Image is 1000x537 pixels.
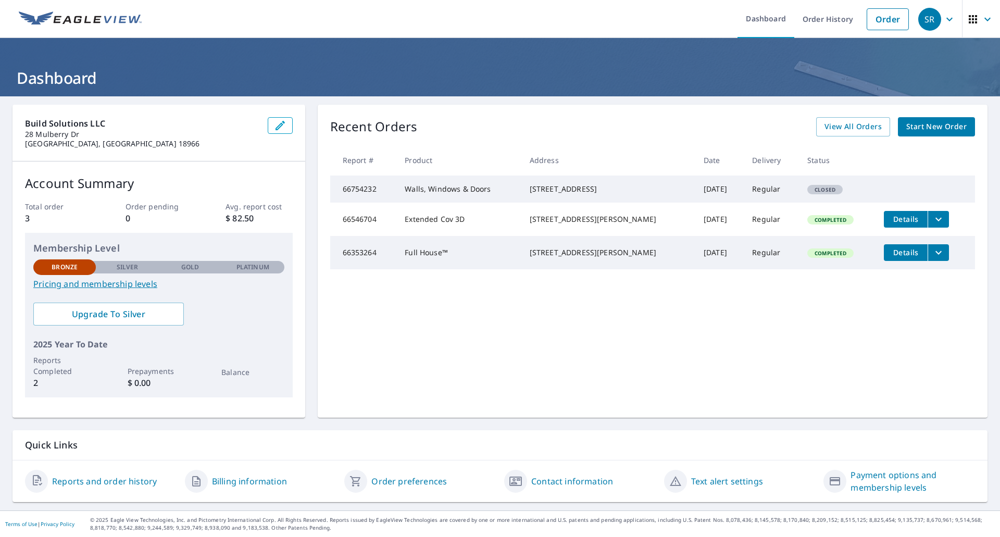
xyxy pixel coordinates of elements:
[25,439,975,452] p: Quick Links
[890,247,921,257] span: Details
[42,308,176,320] span: Upgrade To Silver
[744,176,799,203] td: Regular
[531,475,613,488] a: Contact information
[126,201,192,212] p: Order pending
[695,145,744,176] th: Date
[330,145,397,176] th: Report #
[226,212,292,224] p: $ 82.50
[744,203,799,236] td: Regular
[128,377,190,389] p: $ 0.00
[928,244,949,261] button: filesDropdownBtn-66353264
[5,520,37,528] a: Terms of Use
[33,303,184,326] a: Upgrade To Silver
[799,145,876,176] th: Status
[25,174,293,193] p: Account Summary
[808,216,853,223] span: Completed
[851,469,975,494] a: Payment options and membership levels
[221,367,284,378] p: Balance
[33,355,96,377] p: Reports Completed
[181,263,199,272] p: Gold
[52,475,157,488] a: Reports and order history
[41,520,74,528] a: Privacy Policy
[691,475,763,488] a: Text alert settings
[867,8,909,30] a: Order
[530,247,687,258] div: [STREET_ADDRESS][PERSON_NAME]
[90,516,995,532] p: © 2025 Eagle View Technologies, Inc. and Pictometry International Corp. All Rights Reserved. Repo...
[371,475,447,488] a: Order preferences
[33,241,284,255] p: Membership Level
[906,120,967,133] span: Start New Order
[25,130,259,139] p: 28 Mulberry Dr
[928,211,949,228] button: filesDropdownBtn-66546704
[695,203,744,236] td: [DATE]
[744,145,799,176] th: Delivery
[126,212,192,224] p: 0
[890,214,921,224] span: Details
[330,203,397,236] td: 66546704
[898,117,975,136] a: Start New Order
[396,176,521,203] td: Walls, Windows & Doors
[824,120,882,133] span: View All Orders
[236,263,269,272] p: Platinum
[396,145,521,176] th: Product
[117,263,139,272] p: Silver
[212,475,287,488] a: Billing information
[33,278,284,290] a: Pricing and membership levels
[33,377,96,389] p: 2
[33,338,284,351] p: 2025 Year To Date
[808,249,853,257] span: Completed
[918,8,941,31] div: SR
[396,203,521,236] td: Extended Cov 3D
[521,145,695,176] th: Address
[128,366,190,377] p: Prepayments
[25,212,92,224] p: 3
[25,201,92,212] p: Total order
[396,236,521,269] td: Full House™
[330,236,397,269] td: 66353264
[330,176,397,203] td: 66754232
[808,186,842,193] span: Closed
[816,117,890,136] a: View All Orders
[884,211,928,228] button: detailsBtn-66546704
[226,201,292,212] p: Avg. report cost
[695,176,744,203] td: [DATE]
[744,236,799,269] td: Regular
[530,214,687,224] div: [STREET_ADDRESS][PERSON_NAME]
[12,67,988,89] h1: Dashboard
[5,521,74,527] p: |
[330,117,418,136] p: Recent Orders
[25,117,259,130] p: Build Solutions LLC
[52,263,78,272] p: Bronze
[25,139,259,148] p: [GEOGRAPHIC_DATA], [GEOGRAPHIC_DATA] 18966
[884,244,928,261] button: detailsBtn-66353264
[19,11,142,27] img: EV Logo
[530,184,687,194] div: [STREET_ADDRESS]
[695,236,744,269] td: [DATE]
